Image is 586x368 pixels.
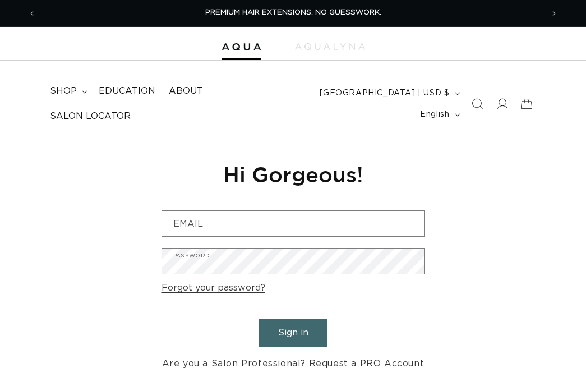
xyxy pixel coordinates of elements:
span: About [169,85,203,97]
span: PREMIUM HAIR EXTENSIONS. NO GUESSWORK. [205,9,381,16]
span: [GEOGRAPHIC_DATA] | USD $ [320,88,450,99]
img: Aqua Hair Extensions [222,43,261,51]
a: Education [92,79,162,104]
input: Email [162,211,424,236]
a: Salon Locator [43,104,137,129]
img: aqualyna.com [295,43,365,50]
summary: Search [465,91,490,116]
button: English [413,104,464,125]
button: Next announcement [542,3,566,24]
h1: Hi Gorgeous! [162,160,425,188]
button: Previous announcement [20,3,44,24]
summary: shop [43,79,92,104]
a: Forgot your password? [162,280,265,296]
span: Salon Locator [50,111,131,122]
a: About [162,79,210,104]
span: shop [50,85,77,97]
button: Sign in [259,319,327,347]
span: English [420,109,449,121]
button: [GEOGRAPHIC_DATA] | USD $ [313,82,465,104]
span: Education [99,85,155,97]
